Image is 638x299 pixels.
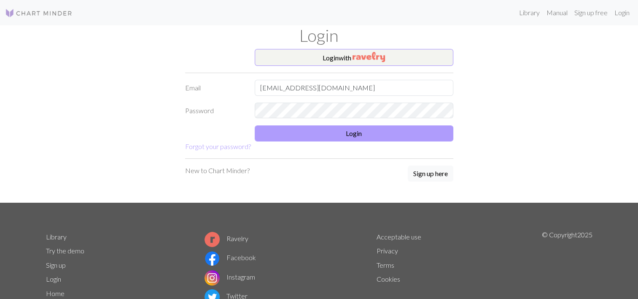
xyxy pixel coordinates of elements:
[543,4,571,21] a: Manual
[41,25,598,46] h1: Login
[571,4,611,21] a: Sign up free
[185,166,250,176] p: New to Chart Minder?
[611,4,633,21] a: Login
[408,166,453,182] a: Sign up here
[516,4,543,21] a: Library
[205,253,256,261] a: Facebook
[377,261,394,269] a: Terms
[408,166,453,182] button: Sign up here
[205,232,220,247] img: Ravelry logo
[205,273,255,281] a: Instagram
[377,233,421,241] a: Acceptable use
[180,103,250,119] label: Password
[255,125,453,141] button: Login
[377,275,400,283] a: Cookies
[205,251,220,266] img: Facebook logo
[205,270,220,285] img: Instagram logo
[46,247,84,255] a: Try the demo
[185,142,251,150] a: Forgot your password?
[5,8,73,18] img: Logo
[180,80,250,96] label: Email
[353,52,385,62] img: Ravelry
[46,233,67,241] a: Library
[46,275,61,283] a: Login
[255,49,453,66] button: Loginwith
[377,247,398,255] a: Privacy
[205,234,248,242] a: Ravelry
[46,261,66,269] a: Sign up
[46,289,65,297] a: Home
